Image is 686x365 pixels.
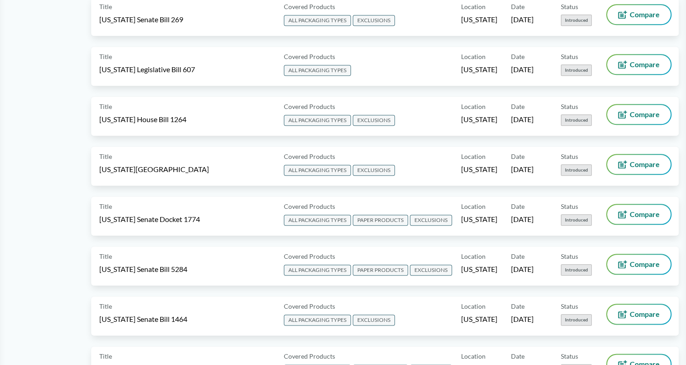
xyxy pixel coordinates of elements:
span: [DATE] [511,114,534,124]
span: Location [461,102,486,111]
span: [DATE] [511,15,534,25]
span: Status [561,202,578,211]
span: Title [99,351,112,361]
button: Compare [607,205,671,224]
span: Status [561,152,578,161]
span: Introduced [561,15,592,26]
span: Location [461,152,486,161]
span: Title [99,52,112,61]
span: Covered Products [284,102,335,111]
span: Title [99,2,112,11]
span: Location [461,52,486,61]
span: Introduced [561,164,592,176]
span: Introduced [561,114,592,126]
span: Title [99,152,112,161]
span: Compare [630,161,660,168]
span: ALL PACKAGING TYPES [284,65,351,76]
span: Date [511,351,525,361]
span: Title [99,252,112,261]
span: Introduced [561,214,592,226]
span: Compare [630,61,660,68]
span: Covered Products [284,351,335,361]
span: Compare [630,261,660,268]
span: ALL PACKAGING TYPES [284,115,351,126]
span: [DATE] [511,264,534,274]
button: Compare [607,305,671,324]
button: Compare [607,55,671,74]
span: Location [461,202,486,211]
span: EXCLUSIONS [353,15,395,26]
span: EXCLUSIONS [353,115,395,126]
span: Title [99,301,112,311]
span: Status [561,301,578,311]
span: [US_STATE] [461,114,497,124]
span: Compare [630,11,660,18]
span: Status [561,2,578,11]
span: [US_STATE] [461,15,497,25]
span: Location [461,351,486,361]
span: [US_STATE] [461,314,497,324]
span: Covered Products [284,202,335,211]
span: [US_STATE] Senate Bill 269 [99,15,183,25]
span: Date [511,102,525,111]
span: Status [561,52,578,61]
span: Status [561,351,578,361]
span: PAPER PRODUCTS [353,215,408,226]
span: Date [511,152,525,161]
span: ALL PACKAGING TYPES [284,215,351,226]
span: Date [511,202,525,211]
span: [US_STATE] Senate Docket 1774 [99,214,200,224]
span: EXCLUSIONS [410,215,452,226]
span: Compare [630,311,660,318]
span: [US_STATE][GEOGRAPHIC_DATA] [99,164,209,174]
button: Compare [607,5,671,24]
span: Location [461,301,486,311]
span: [DATE] [511,164,534,174]
span: Introduced [561,64,592,76]
span: Covered Products [284,252,335,261]
span: ALL PACKAGING TYPES [284,165,351,176]
span: Covered Products [284,301,335,311]
span: [US_STATE] Senate Bill 5284 [99,264,187,274]
span: Introduced [561,314,592,326]
span: Covered Products [284,2,335,11]
span: Location [461,2,486,11]
button: Compare [607,105,671,124]
span: ALL PACKAGING TYPES [284,265,351,276]
span: Status [561,102,578,111]
span: Introduced [561,264,592,276]
span: EXCLUSIONS [353,165,395,176]
span: [US_STATE] [461,164,497,174]
span: [US_STATE] Senate Bill 1464 [99,314,187,324]
span: Status [561,252,578,261]
span: Date [511,2,525,11]
span: Location [461,252,486,261]
span: [DATE] [511,314,534,324]
span: Title [99,202,112,211]
span: [US_STATE] [461,264,497,274]
span: [US_STATE] House Bill 1264 [99,114,186,124]
span: PAPER PRODUCTS [353,265,408,276]
span: EXCLUSIONS [410,265,452,276]
span: Date [511,252,525,261]
span: Covered Products [284,52,335,61]
button: Compare [607,255,671,274]
span: Covered Products [284,152,335,161]
span: ALL PACKAGING TYPES [284,15,351,26]
span: Date [511,301,525,311]
span: Date [511,52,525,61]
span: [US_STATE] [461,214,497,224]
span: [DATE] [511,214,534,224]
span: [US_STATE] [461,64,497,74]
span: Title [99,102,112,111]
span: Compare [630,111,660,118]
span: [US_STATE] Legislative Bill 607 [99,64,195,74]
span: Compare [630,211,660,218]
span: EXCLUSIONS [353,315,395,326]
button: Compare [607,155,671,174]
span: [DATE] [511,64,534,74]
span: ALL PACKAGING TYPES [284,315,351,326]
